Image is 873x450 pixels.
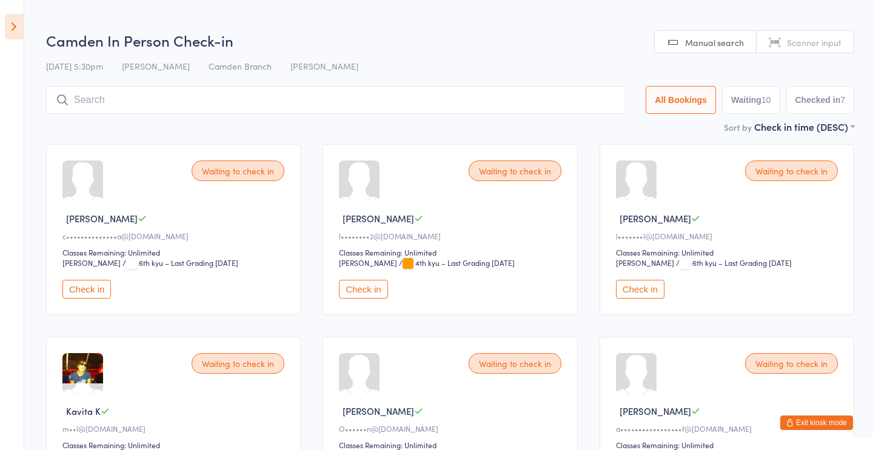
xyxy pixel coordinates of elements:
[339,257,397,268] div: [PERSON_NAME]
[620,405,691,417] span: [PERSON_NAME]
[339,423,564,434] div: O••••••n@[DOMAIN_NAME]
[209,60,272,72] span: Camden Branch
[46,60,103,72] span: [DATE] 5:30pm
[339,231,564,241] div: l••••••••2@[DOMAIN_NAME]
[62,231,288,241] div: c••••••••••••••a@[DOMAIN_NAME]
[722,86,780,114] button: Waiting10
[343,212,414,225] span: [PERSON_NAME]
[676,257,792,268] span: / 6th kyu – Last Grading [DATE]
[339,247,564,257] div: Classes Remaining: Unlimited
[122,257,238,268] span: / 6th kyu – Last Grading [DATE]
[787,36,841,48] span: Scanner input
[786,86,855,114] button: Checked in7
[290,60,358,72] span: [PERSON_NAME]
[339,440,564,450] div: Classes Remaining: Unlimited
[399,257,515,268] span: / 4th kyu – Last Grading [DATE]
[122,60,190,72] span: [PERSON_NAME]
[46,30,854,50] h2: Camden In Person Check-in
[66,405,101,417] span: Kavita K
[62,440,288,450] div: Classes Remaining: Unlimited
[62,257,121,268] div: [PERSON_NAME]
[616,423,841,434] div: a•••••••••••••••••f@[DOMAIN_NAME]
[840,95,845,105] div: 7
[62,353,103,383] img: image1610381846.png
[780,415,853,430] button: Exit kiosk mode
[62,280,111,299] button: Check in
[46,86,626,114] input: Search
[616,247,841,257] div: Classes Remaining: Unlimited
[192,353,284,374] div: Waiting to check in
[616,440,841,450] div: Classes Remaining: Unlimited
[66,212,138,225] span: [PERSON_NAME]
[62,423,288,434] div: m••l@[DOMAIN_NAME]
[339,280,387,299] button: Check in
[616,280,664,299] button: Check in
[745,353,838,374] div: Waiting to check in
[343,405,414,417] span: [PERSON_NAME]
[646,86,716,114] button: All Bookings
[761,95,771,105] div: 10
[192,160,284,181] div: Waiting to check in
[754,120,854,133] div: Check in time (DESC)
[745,160,838,181] div: Waiting to check in
[724,121,752,133] label: Sort by
[469,353,561,374] div: Waiting to check in
[685,36,744,48] span: Manual search
[616,257,674,268] div: [PERSON_NAME]
[62,247,288,257] div: Classes Remaining: Unlimited
[620,212,691,225] span: [PERSON_NAME]
[469,160,561,181] div: Waiting to check in
[616,231,841,241] div: l•••••••l@[DOMAIN_NAME]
